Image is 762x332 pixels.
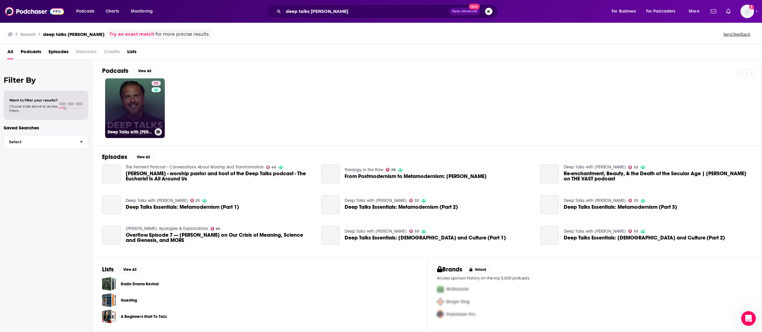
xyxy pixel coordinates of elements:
span: Guesting [102,293,116,307]
span: Select [4,140,75,144]
a: 53 [628,165,638,169]
a: Radio Drama Revival [102,277,116,291]
a: PodcastsView All [102,67,156,75]
button: open menu [607,6,644,16]
a: Theology in the Raw [345,167,383,172]
a: Deep Talks Essentials: Christ and Culture (Part 1) [321,226,340,245]
a: A Beginner's Start To TwLL [121,313,167,320]
a: Greg Boyd: Apologies & Explanations [126,226,208,231]
button: Send feedback [721,32,752,37]
a: EpisodesView All [102,153,154,161]
span: Burger King [446,299,470,304]
img: User Profile [740,5,754,18]
a: 53 [409,199,419,202]
span: [PERSON_NAME] - worship pastor and host of the Deep Talks podcast - The Eucharist Is All Around Us [126,171,314,181]
img: Podchaser - Follow, Share and Rate Podcasts [5,6,64,17]
button: Open AdvancedNew [449,8,480,15]
span: 40 [271,166,276,169]
a: The Ferment Podcast - Conversations About Worship And Transformation [126,164,264,170]
h2: Episodes [102,153,127,161]
img: Third Pro Logo [435,308,446,321]
span: Monitoring [131,7,153,16]
a: Show notifications dropdown [724,6,733,17]
span: Lists [127,47,136,59]
a: A Beginner's Start To TwLL [102,310,116,323]
span: for more precise results [156,31,209,38]
a: Deep Talks Essentials: Metamodernism (Part 1) [126,204,239,210]
a: Overflow Episode 7 — Paul Anleitner on Our Crisis of Meaning, Science and Genesis, and MORE [126,232,314,243]
a: Paul Anleitner - worship pastor and host of the Deep Talks podcast - The Eucharist Is All Around Us [126,171,314,181]
h3: Deep Talks with [PERSON_NAME] [108,129,152,135]
span: 53 [415,199,419,202]
a: Deep Talks Essentials: Metamodernism (Part 2) [345,204,458,210]
svg: Add a profile image [749,5,754,10]
span: From Postmodernism to Metamodernism: [PERSON_NAME] [345,174,487,179]
span: Overflow Episode 7 — [PERSON_NAME] on Our Crisis of Meaning, Science and Genesis, and MORE [126,232,314,243]
span: Re-enchantment, Beauty, & the Death of the Secular Age | [PERSON_NAME] on THE VAST podcast [564,171,752,181]
p: Saved Searches [4,125,88,131]
a: Radio Drama Revival [121,281,159,287]
button: Select [4,135,88,149]
h2: Lists [102,266,114,273]
a: From Postmodernism to Metamodernism: Paul Anleitner [345,174,487,179]
span: For Business [612,7,636,16]
span: For Podcasters [646,7,676,16]
a: Deep Talks Essentials: Metamodernism (Part 1) [102,195,121,214]
a: 53 [190,199,200,202]
a: Deep Talks Essentials: Christ and Culture (Part 2) [564,235,725,240]
a: 53Deep Talks with [PERSON_NAME] [105,78,165,138]
span: McDonalds [446,287,469,292]
a: Deep Talks Essentials: Metamodernism (Part 3) [564,204,677,210]
span: More [689,7,699,16]
a: Deep Talks with Paul Anleitner [564,198,626,203]
h2: Filter By [4,76,88,85]
span: All [7,47,13,59]
h3: Search [20,31,36,37]
a: 53 [152,81,161,86]
img: First Pro Logo [435,283,446,295]
span: 68 [391,168,396,171]
a: 53 [409,229,419,233]
button: Unlock [465,266,491,273]
a: 53 [628,229,638,233]
span: Want to filter your results? [9,98,58,102]
a: 40 [266,165,276,169]
a: Deep Talks Essentials: Metamodernism (Part 3) [540,195,559,214]
h2: Brands [437,266,463,273]
span: Deep Talks Essentials: [DEMOGRAPHIC_DATA] and Culture (Part 1) [345,235,506,240]
a: Charts [102,6,123,16]
span: 53 [634,230,638,233]
a: Deep Talks with Paul Anleitner [345,198,407,203]
a: From Postmodernism to Metamodernism: Paul Anleitner [321,164,340,183]
span: Charts [106,7,119,16]
a: Podcasts [21,47,41,59]
span: 53 [154,81,158,87]
a: Deep Talks with Paul Anleitner [126,198,188,203]
a: Deep Talks Essentials: Christ and Culture (Part 2) [540,226,559,245]
img: Second Pro Logo [435,295,446,308]
span: 53 [195,199,200,202]
button: View All [133,67,156,75]
a: Deep Talks with Paul Anleitner [345,229,407,234]
a: 68 [386,168,396,172]
a: Episodes [49,47,69,59]
a: Try an exact match [109,31,154,38]
span: Open Advanced [452,10,477,13]
span: Credits [104,47,120,59]
span: 53 [634,199,638,202]
a: ListsView All [102,266,141,273]
input: Search podcasts, credits, & more... [283,6,449,16]
span: New [469,4,480,10]
span: 53 [634,166,638,169]
p: Access sponsor history on the top 5,000 podcasts. [437,276,752,280]
span: Choose a tab above to access filters. [9,104,58,113]
button: open menu [72,6,102,16]
a: Paul Anleitner - worship pastor and host of the Deep Talks podcast - The Eucharist Is All Around Us [102,164,121,183]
